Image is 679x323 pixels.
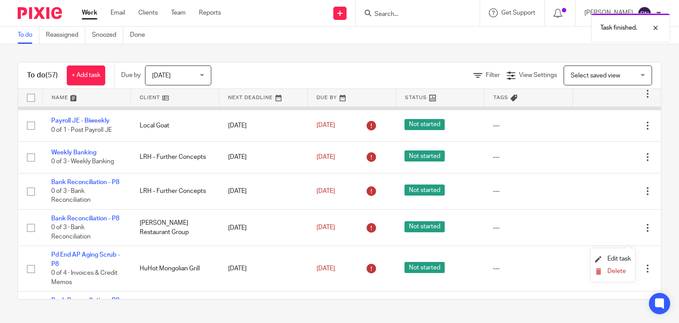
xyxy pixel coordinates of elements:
[595,268,631,275] button: Delete
[51,270,118,285] span: 0 of 4 · Invoices & Credit Memos
[152,73,171,79] span: [DATE]
[404,221,445,232] span: Not started
[493,153,564,161] div: ---
[111,8,125,17] a: Email
[317,265,335,272] span: [DATE]
[404,185,445,196] span: Not started
[51,225,91,240] span: 0 of 3 · Bank Reconciliation
[219,110,308,141] td: [DATE]
[18,27,39,44] a: To do
[317,154,335,160] span: [DATE]
[404,150,445,161] span: Not started
[595,256,631,262] a: Edit task
[404,119,445,130] span: Not started
[51,297,119,304] a: Bank Reconciliation - P8
[404,262,445,273] span: Not started
[219,142,308,173] td: [DATE]
[51,150,96,156] a: Weekly Banking
[571,73,620,79] span: Select saved view
[92,27,123,44] a: Snoozed
[493,264,564,273] div: ---
[130,27,152,44] a: Done
[317,188,335,194] span: [DATE]
[199,8,221,17] a: Reports
[219,246,308,292] td: [DATE]
[493,187,564,196] div: ---
[600,23,637,32] p: Task finished.
[51,215,119,222] a: Bank Reconciliation - P8
[131,210,219,246] td: [PERSON_NAME] Restaurant Group
[219,210,308,246] td: [DATE]
[51,158,114,165] span: 0 of 3 · Weekly Banking
[607,256,631,262] span: Edit task
[51,179,119,185] a: Bank Reconciliation - P8
[317,123,335,129] span: [DATE]
[486,72,500,78] span: Filter
[493,223,564,232] div: ---
[51,118,110,124] a: Payroll JE - Biweekly
[219,173,308,209] td: [DATE]
[131,246,219,292] td: HuHot Mongolian Grill
[51,252,120,267] a: Pd End AP Aging Scrub - P8
[637,6,652,20] img: svg%3E
[51,188,91,204] span: 0 of 3 · Bank Reconciliation
[607,268,626,274] span: Delete
[493,121,564,130] div: ---
[121,71,141,80] p: Due by
[317,225,335,231] span: [DATE]
[131,173,219,209] td: LRH - Further Concepts
[171,8,186,17] a: Team
[27,71,58,80] h1: To do
[519,72,557,78] span: View Settings
[18,7,62,19] img: Pixie
[67,65,105,85] a: + Add task
[82,8,97,17] a: Work
[46,27,85,44] a: Reassigned
[493,95,508,100] span: Tags
[46,72,58,79] span: (57)
[131,110,219,141] td: Local Goat
[131,142,219,173] td: LRH - Further Concepts
[51,127,112,133] span: 0 of 1 · Post Payroll JE
[138,8,158,17] a: Clients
